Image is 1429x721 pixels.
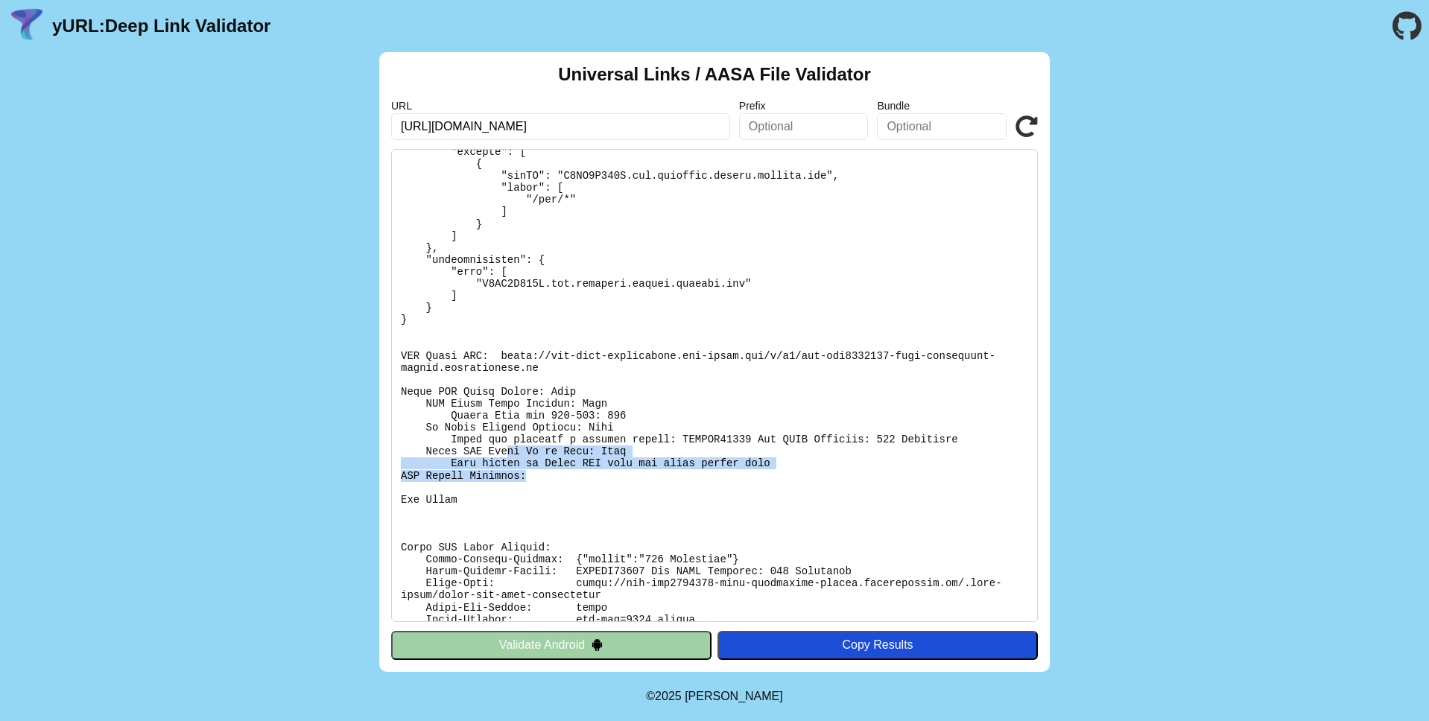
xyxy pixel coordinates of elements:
label: URL [391,100,730,112]
input: Required [391,113,730,140]
img: droidIcon.svg [591,638,603,651]
footer: © [646,672,782,721]
button: Copy Results [717,631,1038,659]
a: yURL:Deep Link Validator [52,16,270,36]
a: Michael Ibragimchayev's Personal Site [685,690,783,702]
button: Validate Android [391,631,712,659]
h2: Universal Links / AASA File Validator [558,64,871,85]
div: Copy Results [725,638,1030,652]
label: Prefix [739,100,869,112]
span: 2025 [655,690,682,702]
label: Bundle [877,100,1007,112]
input: Optional [739,113,869,140]
img: yURL Logo [7,7,46,45]
input: Optional [877,113,1007,140]
pre: Lorem ipsu do: sitam://con-adi9932437-elit-seddoeiusm-tempor.incididuntut.la/.etdo-magna/aliqu-en... [391,149,1038,622]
